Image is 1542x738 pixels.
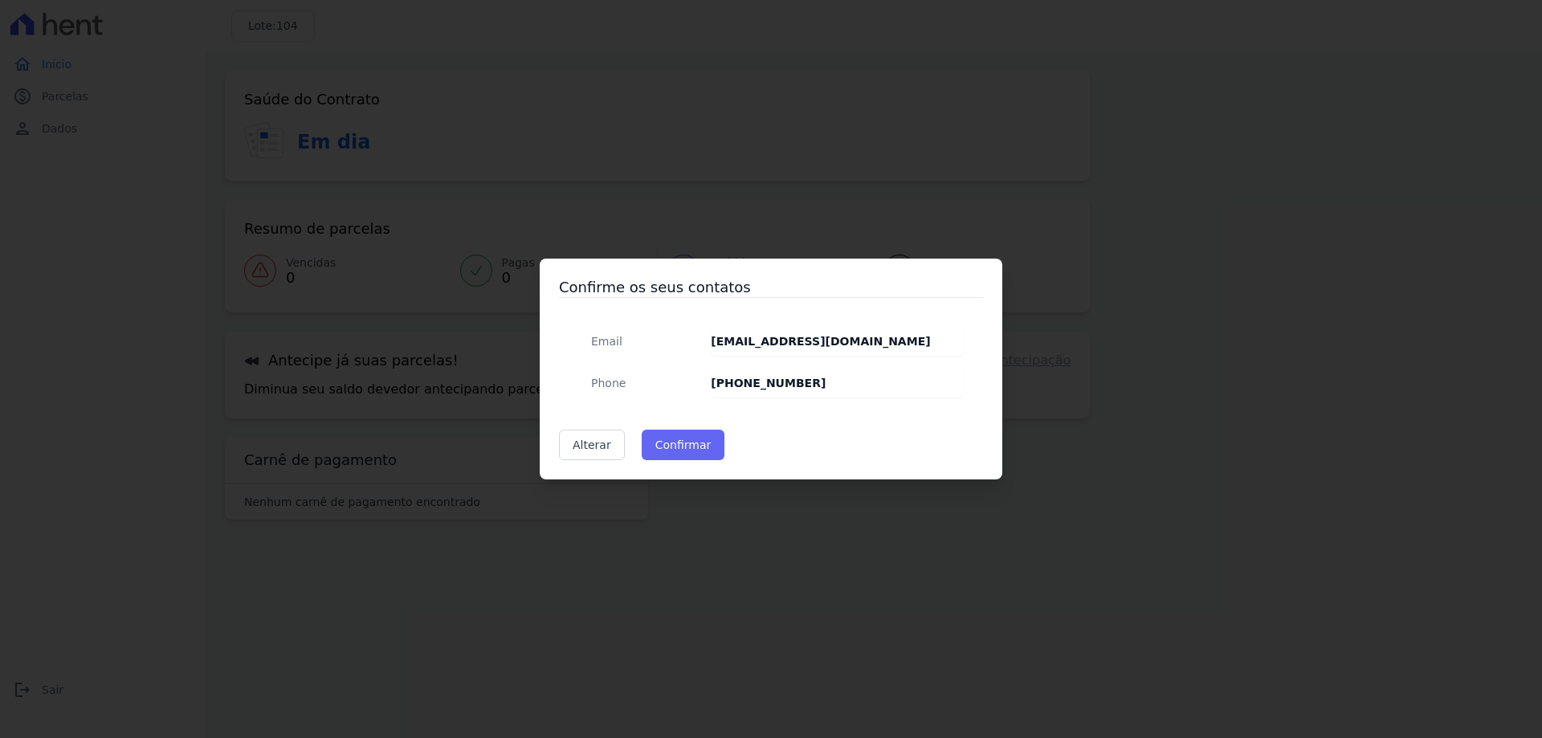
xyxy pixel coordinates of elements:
[559,430,625,460] a: Alterar
[591,335,622,348] span: translation missing: pt-BR.public.contracts.modal.confirmation.email
[711,377,826,389] strong: [PHONE_NUMBER]
[559,278,983,297] h3: Confirme os seus contatos
[642,430,725,460] button: Confirmar
[591,377,626,389] span: translation missing: pt-BR.public.contracts.modal.confirmation.phone
[711,335,930,348] strong: [EMAIL_ADDRESS][DOMAIN_NAME]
